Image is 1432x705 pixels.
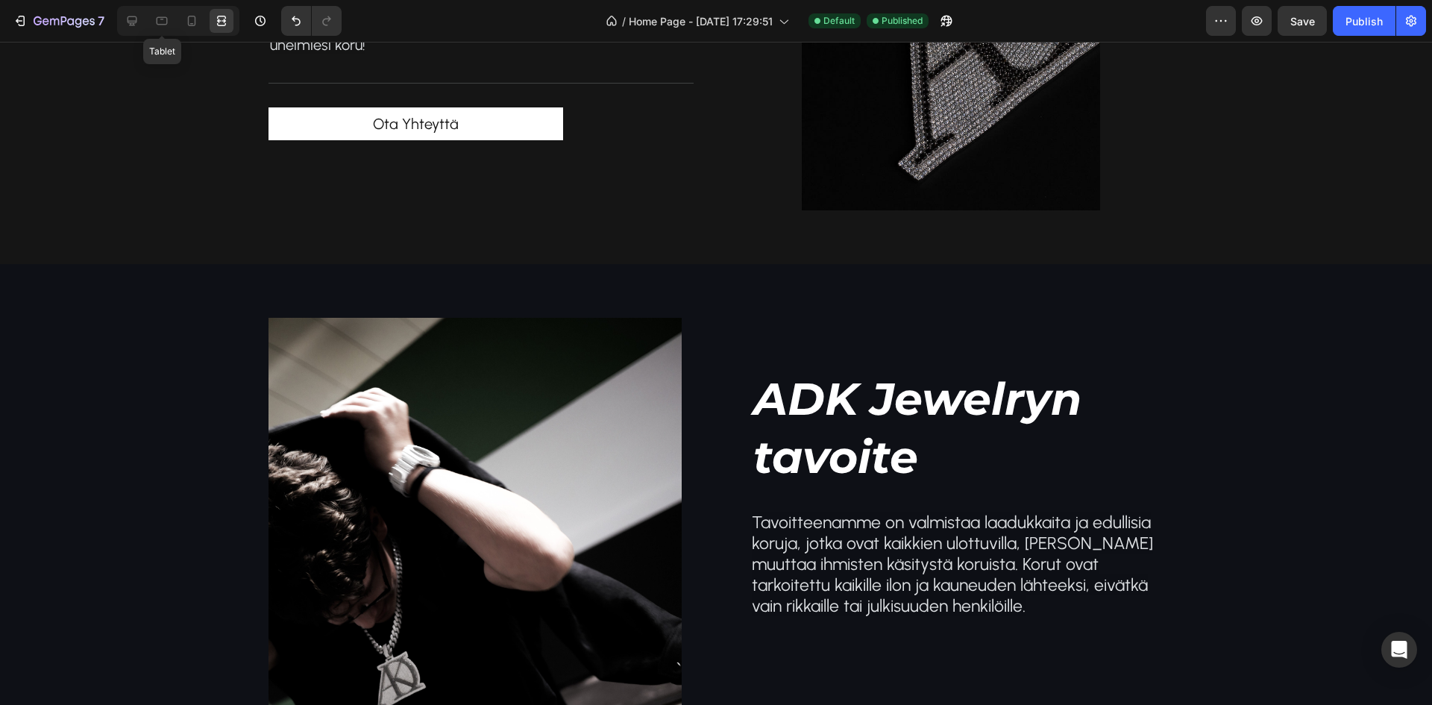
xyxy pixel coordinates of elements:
[373,69,459,95] p: Ota Yhteyttä
[281,6,342,36] div: Undo/Redo
[1381,632,1417,668] div: Open Intercom Messenger
[629,13,773,29] span: Home Page - [DATE] 17:29:51
[823,14,855,28] span: Default
[268,66,563,98] a: Ota Yhteyttä
[1345,13,1383,29] div: Publish
[750,325,1163,448] h2: ADK Jewelryn tavoite
[98,12,104,30] p: 7
[1333,6,1395,36] button: Publish
[882,14,923,28] span: Published
[1278,6,1327,36] button: Save
[752,470,1153,575] span: Tavoitteenamme on valmistaa laadukkaita ja edullisia koruja, jotka ovat kaikkien ulottuvilla, [PE...
[6,6,111,36] button: 7
[622,13,626,29] span: /
[1290,15,1315,28] span: Save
